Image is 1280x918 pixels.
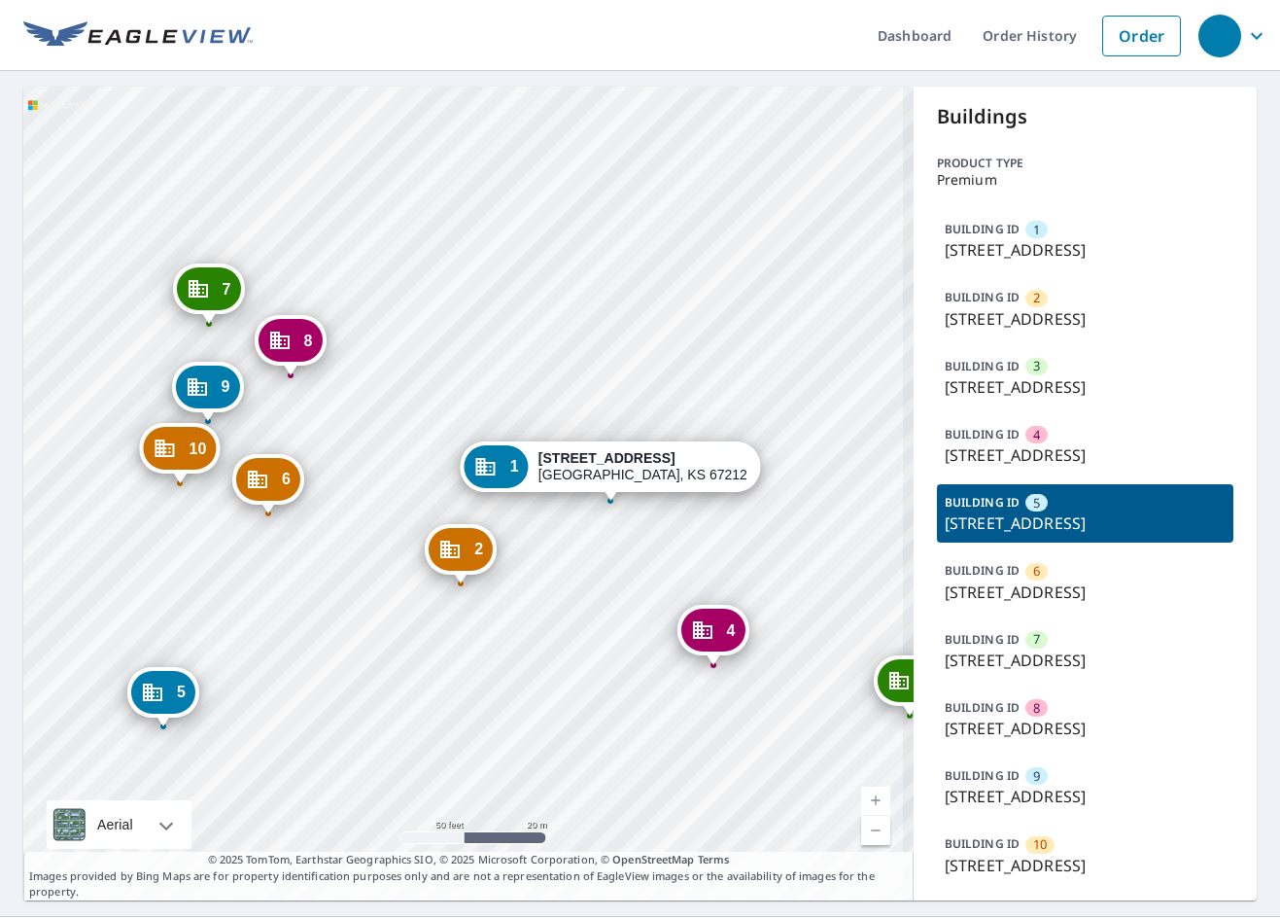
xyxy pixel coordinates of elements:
[945,358,1020,374] p: BUILDING ID
[698,852,730,866] a: Terms
[461,441,761,502] div: Dropped pin, building 1, Commercial property, 4700 W 13th St N Wichita, KS 67212
[1033,357,1040,375] span: 3
[23,21,253,51] img: EV Logo
[223,282,231,297] span: 7
[945,512,1226,535] p: [STREET_ADDRESS]
[474,542,483,556] span: 2
[208,852,730,868] span: © 2025 TomTom, Earthstar Geographics SIO, © 2025 Microsoft Corporation, ©
[538,450,747,483] div: [GEOGRAPHIC_DATA], KS 67212
[945,426,1020,442] p: BUILDING ID
[937,102,1233,131] p: Buildings
[612,852,694,866] a: OpenStreetMap
[1033,426,1040,444] span: 4
[945,767,1020,784] p: BUILDING ID
[945,581,1226,604] p: [STREET_ADDRESS]
[222,379,230,394] span: 9
[945,289,1020,305] p: BUILDING ID
[937,172,1233,188] p: Premium
[47,800,191,849] div: Aerial
[255,315,327,375] div: Dropped pin, building 8, Commercial property, 4800 W 13th St N Wichita, KS 67212
[874,655,946,716] div: Dropped pin, building 3, Commercial property, 4526 W 13th St N Wichita, KS 67212-1830
[190,441,207,456] span: 10
[23,852,914,900] p: Images provided by Bing Maps are for property identification purposes only and are not a represen...
[232,454,304,514] div: Dropped pin, building 6, Commercial property, 4800 W 13th St N Wichita, KS 67212
[510,459,519,474] span: 1
[945,443,1226,467] p: [STREET_ADDRESS]
[1033,835,1047,854] span: 10
[945,238,1226,262] p: [STREET_ADDRESS]
[1033,767,1040,786] span: 9
[140,423,221,483] div: Dropped pin, building 10, Commercial property, 4800 W 13th St N Wichita, KS 67212
[91,800,139,849] div: Aerial
[1033,494,1040,512] span: 5
[945,307,1226,331] p: [STREET_ADDRESS]
[282,472,291,486] span: 6
[727,623,736,638] span: 4
[945,699,1020,716] p: BUILDING ID
[538,450,675,466] strong: [STREET_ADDRESS]
[945,631,1020,648] p: BUILDING ID
[1033,699,1040,718] span: 8
[127,667,199,727] div: Dropped pin, building 5, Commercial property, 4800 W 13th St N Wichita, KS 67212
[861,816,890,845] a: Current Level 19, Zoom Out
[937,155,1233,172] p: Product type
[425,524,497,584] div: Dropped pin, building 2, Commercial property, 4700 W 13th St N Wichita, KS 67212
[945,221,1020,237] p: BUILDING ID
[1033,630,1040,649] span: 7
[945,649,1226,672] p: [STREET_ADDRESS]
[177,685,186,699] span: 5
[945,854,1226,877] p: [STREET_ADDRESS]
[945,562,1020,579] p: BUILDING ID
[945,785,1226,808] p: [STREET_ADDRESS]
[173,264,245,324] div: Dropped pin, building 7, Commercial property, 4800 W 13th St N Wichita, KS 67212
[172,362,244,422] div: Dropped pin, building 9, Commercial property, 4800 W 13th St N Wichita, KS 67212
[1033,221,1040,239] span: 1
[861,787,890,816] a: Current Level 19, Zoom In
[304,334,313,348] span: 8
[945,835,1020,852] p: BUILDING ID
[1033,562,1040,581] span: 6
[677,605,749,665] div: Dropped pin, building 4, Commercial property, 4700 W 13th St N Wichita, KS 67212
[1033,289,1040,307] span: 2
[945,717,1226,740] p: [STREET_ADDRESS]
[1102,16,1181,56] a: Order
[945,494,1020,511] p: BUILDING ID
[945,375,1226,399] p: [STREET_ADDRESS]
